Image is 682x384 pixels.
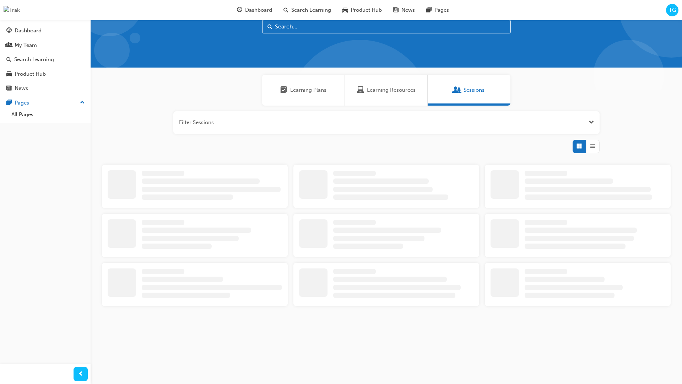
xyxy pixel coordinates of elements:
span: guage-icon [237,6,242,15]
div: Product Hub [15,70,46,78]
a: search-iconSearch Learning [278,3,337,17]
span: Learning Plans [290,86,326,94]
img: Trak [4,6,20,14]
a: News [3,82,88,95]
a: Dashboard [3,24,88,37]
span: Learning Resources [367,86,416,94]
span: pages-icon [426,6,432,15]
span: Grid [577,142,582,150]
div: Pages [15,99,29,107]
button: Open the filter [589,118,594,127]
span: news-icon [6,85,12,92]
a: Search Learning [3,53,88,66]
span: Search Learning [291,6,331,14]
div: Dashboard [15,27,42,35]
span: Sessions [454,86,461,94]
span: Search [267,23,272,31]
input: Search... [262,20,511,33]
span: News [401,6,415,14]
span: people-icon [6,42,12,49]
a: Learning PlansLearning Plans [262,75,345,106]
span: search-icon [6,57,11,63]
span: car-icon [6,71,12,78]
a: pages-iconPages [421,3,455,17]
span: car-icon [342,6,348,15]
a: My Team [3,39,88,52]
button: DashboardMy TeamSearch LearningProduct HubNews [3,23,88,96]
span: TG [669,6,676,14]
span: Pages [434,6,449,14]
button: Pages [3,96,88,110]
div: Search Learning [14,55,54,64]
div: News [15,84,28,92]
a: Product Hub [3,68,88,81]
button: TG [666,4,678,16]
a: news-iconNews [388,3,421,17]
span: Sessions [464,86,485,94]
span: List [590,142,595,150]
a: Learning ResourcesLearning Resources [345,75,428,106]
span: up-icon [80,98,85,107]
span: prev-icon [78,370,83,379]
span: guage-icon [6,28,12,34]
span: news-icon [393,6,399,15]
span: pages-icon [6,100,12,106]
span: Learning Plans [280,86,287,94]
span: search-icon [283,6,288,15]
span: Product Hub [351,6,382,14]
a: guage-iconDashboard [231,3,278,17]
a: car-iconProduct Hub [337,3,388,17]
span: Learning Resources [357,86,364,94]
a: All Pages [9,109,88,120]
a: SessionsSessions [428,75,510,106]
span: Dashboard [245,6,272,14]
div: My Team [15,41,37,49]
